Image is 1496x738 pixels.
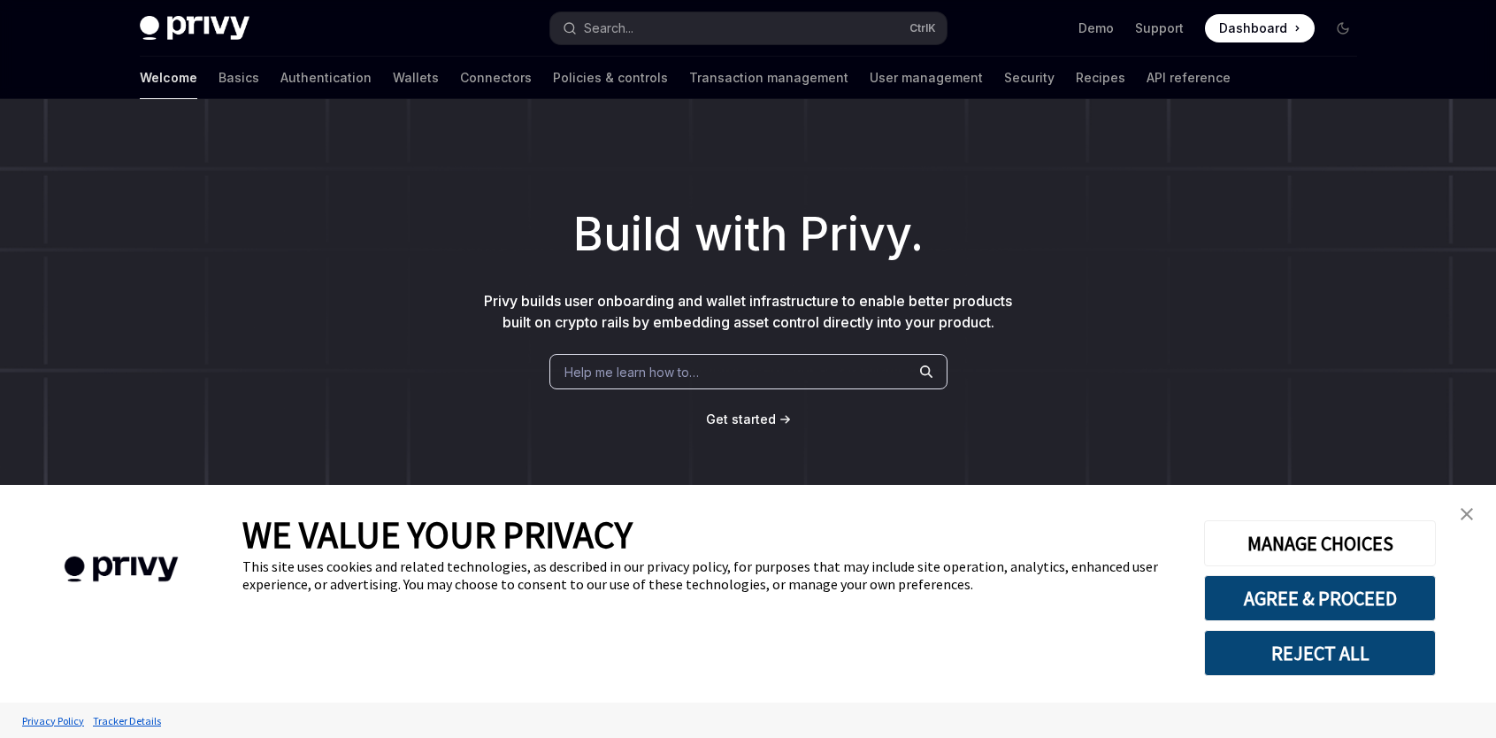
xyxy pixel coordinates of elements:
[140,57,197,99] a: Welcome
[1449,496,1484,532] a: close banner
[1461,508,1473,520] img: close banner
[1004,57,1055,99] a: Security
[584,18,633,39] div: Search...
[1219,19,1287,37] span: Dashboard
[219,57,259,99] a: Basics
[140,16,249,41] img: dark logo
[870,57,983,99] a: User management
[1135,19,1184,37] a: Support
[242,511,633,557] span: WE VALUE YOUR PRIVACY
[484,292,1012,331] span: Privy builds user onboarding and wallet infrastructure to enable better products built on crypto ...
[393,57,439,99] a: Wallets
[1204,630,1436,676] button: REJECT ALL
[1076,57,1125,99] a: Recipes
[1205,14,1315,42] a: Dashboard
[564,363,699,381] span: Help me learn how to…
[909,21,936,35] span: Ctrl K
[27,531,216,608] img: company logo
[689,57,848,99] a: Transaction management
[1204,520,1436,566] button: MANAGE CHOICES
[1078,19,1114,37] a: Demo
[460,57,532,99] a: Connectors
[242,557,1178,593] div: This site uses cookies and related technologies, as described in our privacy policy, for purposes...
[1329,14,1357,42] button: Toggle dark mode
[280,57,372,99] a: Authentication
[28,200,1468,269] h1: Build with Privy.
[18,705,88,736] a: Privacy Policy
[706,411,776,428] a: Get started
[550,12,947,44] button: Search...CtrlK
[1204,575,1436,621] button: AGREE & PROCEED
[1147,57,1231,99] a: API reference
[88,705,165,736] a: Tracker Details
[553,57,668,99] a: Policies & controls
[706,411,776,427] span: Get started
